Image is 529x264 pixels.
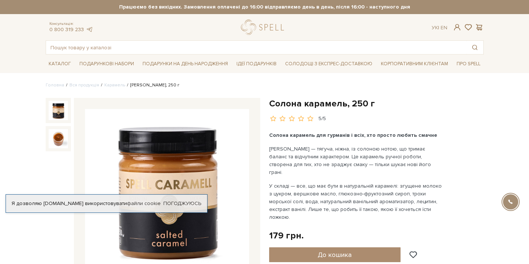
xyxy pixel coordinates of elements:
[49,129,68,148] img: Солона карамель, 250 г
[86,26,93,33] a: telegram
[438,24,439,31] span: |
[269,145,443,176] p: [PERSON_NAME] — тягуча, ніжна, із солоною нотою, що тримає баланс та відчутним характером. Це кар...
[269,132,437,138] b: Солона карамель для гурманів і всіх, хто просто любить смачне
[127,200,161,207] a: файли cookie
[49,26,84,33] a: 0 800 319 233
[241,20,287,35] a: logo
[441,24,447,31] a: En
[318,251,352,259] span: До кошика
[49,22,93,26] span: Консультація:
[104,82,125,88] a: Карамель
[46,58,74,70] a: Каталог
[49,101,68,120] img: Солона карамель, 250 г
[46,82,64,88] a: Головна
[6,200,207,207] div: Я дозволяю [DOMAIN_NAME] використовувати
[282,57,375,70] a: Солодощі з експрес-доставкою
[269,247,401,262] button: До кошика
[140,58,231,70] a: Подарунки на День народження
[46,4,484,10] strong: Працюємо без вихідних. Замовлення оплачені до 16:00 відправляємо день в день, після 16:00 - насту...
[269,230,304,241] div: 179 грн.
[269,98,484,109] h1: Солона карамель, 250 г
[466,41,483,54] button: Пошук товару у каталозі
[125,82,179,89] li: [PERSON_NAME], 250 г
[319,115,326,122] div: 5/5
[234,58,280,70] a: Ідеї подарунків
[69,82,99,88] a: Вся продукція
[46,41,466,54] input: Пошук товару у каталозі
[269,182,443,221] p: У складі — все, що має бути в натуральній карамелі: згущене молоко з цукром, вершкове масло, глюк...
[454,58,483,70] a: Про Spell
[163,200,201,207] a: Погоджуюсь
[432,24,447,31] div: Ук
[378,58,451,70] a: Корпоративним клієнтам
[76,58,137,70] a: Подарункові набори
